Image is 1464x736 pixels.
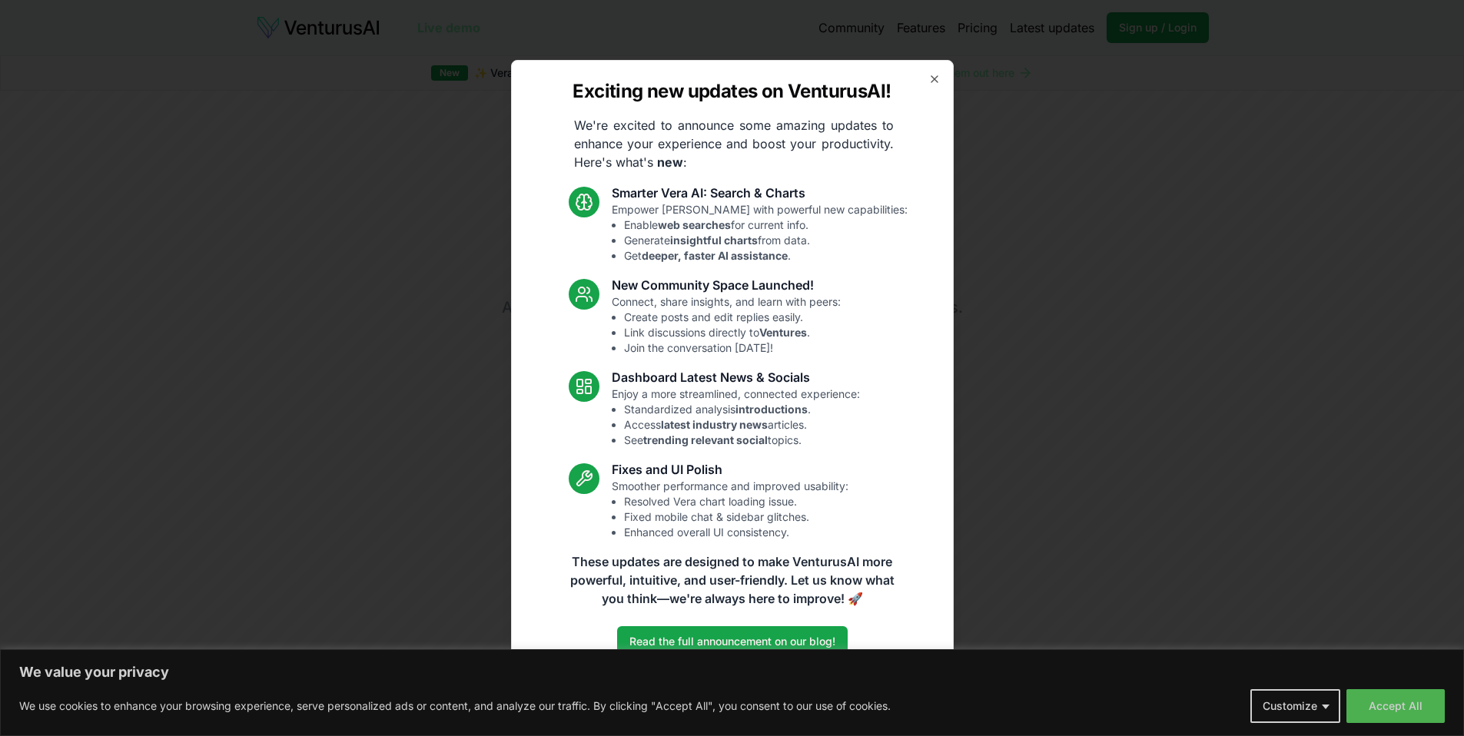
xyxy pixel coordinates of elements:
[617,626,848,657] a: Read the full announcement on our blog!
[612,184,908,202] h3: Smarter Vera AI: Search & Charts
[643,433,768,446] strong: trending relevant social
[612,460,848,479] h3: Fixes and UI Polish
[562,116,906,171] p: We're excited to announce some amazing updates to enhance your experience and boost your producti...
[560,552,905,608] p: These updates are designed to make VenturusAI more powerful, intuitive, and user-friendly. Let us...
[624,325,841,340] li: Link discussions directly to .
[612,276,841,294] h3: New Community Space Launched!
[612,294,841,356] p: Connect, share insights, and learn with peers:
[624,340,841,356] li: Join the conversation [DATE]!
[657,154,683,170] strong: new
[759,326,807,339] strong: Ventures
[624,233,908,248] li: Generate from data.
[735,403,808,416] strong: introductions
[612,368,860,386] h3: Dashboard Latest News & Socials
[661,418,768,431] strong: latest industry news
[612,386,860,448] p: Enjoy a more streamlined, connected experience:
[612,202,908,264] p: Empower [PERSON_NAME] with powerful new capabilities:
[642,249,788,262] strong: deeper, faster AI assistance
[624,248,908,264] li: Get .
[624,525,848,540] li: Enhanced overall UI consistency.
[573,79,891,104] h2: Exciting new updates on VenturusAI!
[670,234,758,247] strong: insightful charts
[624,494,848,509] li: Resolved Vera chart loading issue.
[658,218,731,231] strong: web searches
[624,509,848,525] li: Fixed mobile chat & sidebar glitches.
[624,417,860,433] li: Access articles.
[624,433,860,448] li: See topics.
[624,310,841,325] li: Create posts and edit replies easily.
[612,479,848,540] p: Smoother performance and improved usability:
[624,217,908,233] li: Enable for current info.
[624,402,860,417] li: Standardized analysis .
